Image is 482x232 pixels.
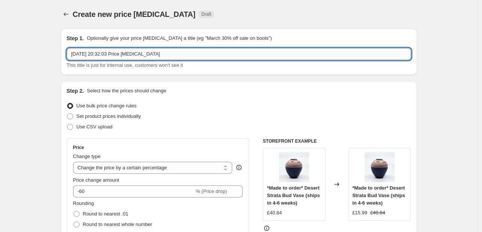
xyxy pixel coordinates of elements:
div: £40.84 [267,209,282,217]
span: Set product prices individually [77,113,141,119]
strike: £40.84 [370,209,385,217]
input: -15 [73,185,194,197]
span: *Made to order* Desert Strata Bud Vase (ships in 4-6 weeks) [352,185,405,206]
img: desertstratavase_80x.jpg [365,152,395,182]
div: help [235,164,243,171]
span: % (Price drop) [196,188,227,194]
h2: Step 1. [67,35,84,42]
input: 30% off holiday sale [67,48,411,60]
span: Change type [73,154,101,159]
span: *Made to order* Desert Strata Bud Vase (ships in 4-6 weeks) [267,185,320,206]
h3: Price [73,145,84,151]
button: Price change jobs [61,9,71,20]
span: Round to nearest .01 [83,211,128,217]
span: Create new price [MEDICAL_DATA] [73,10,196,18]
span: This title is just for internal use, customers won't see it [67,62,183,68]
span: Rounding [73,200,94,206]
div: £15.99 [352,209,367,217]
p: Optionally give your price [MEDICAL_DATA] a title (eg "March 30% off sale on boots") [87,35,272,42]
img: desertstratavase_80x.jpg [279,152,309,182]
span: Draft [201,11,211,17]
p: Select how the prices should change [87,87,166,95]
span: Price change amount [73,177,119,183]
span: Round to nearest whole number [83,221,152,227]
h6: STOREFRONT EXAMPLE [263,138,411,144]
h2: Step 2. [67,87,84,95]
span: Use bulk price change rules [77,103,137,108]
span: Use CSV upload [77,124,113,130]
